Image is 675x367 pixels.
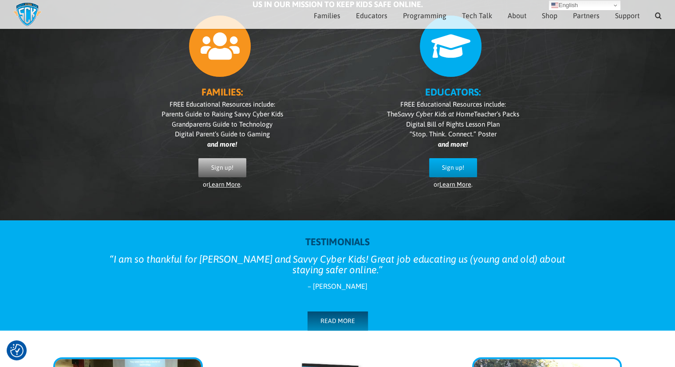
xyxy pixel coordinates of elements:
span: “Stop. Think. Connect.” Poster [410,130,497,138]
span: Sign up! [211,164,233,172]
span: FREE Educational Resources include: [400,100,506,108]
b: FAMILIES: [201,86,243,98]
span: or . [203,181,242,188]
span: The Teacher’s Packs [387,110,519,118]
blockquote: I am so thankful for [PERSON_NAME] and Savvy Cyber Kids! Great job educating us (young and old) a... [107,254,568,275]
span: Educators [356,12,387,19]
span: Families [314,12,340,19]
span: Parents Guide to Raising Savvy Cyber Kids [162,110,283,118]
span: Grandparents Guide to Technology [172,120,272,128]
b: EDUCATORS: [425,86,481,98]
span: FREE Educational Resources include: [170,100,275,108]
a: Sign up! [429,158,477,177]
span: Digital Bill of Rights Lesson Plan [406,120,500,128]
span: About [508,12,526,19]
button: Consent Preferences [10,344,24,357]
span: Partners [573,12,600,19]
span: or . [434,181,473,188]
i: Savvy Cyber Kids at Home [398,110,474,118]
span: [PERSON_NAME] [313,282,367,290]
span: Sign up! [442,164,464,172]
img: en [551,2,558,9]
span: Digital Parent’s Guide to Gaming [175,130,270,138]
span: READ MORE [320,317,355,325]
span: Programming [403,12,446,19]
a: Learn More [439,181,471,188]
span: Tech Talk [462,12,492,19]
img: Savvy Cyber Kids Logo [13,2,41,27]
strong: TESTIMONIALS [305,236,370,247]
a: Sign up! [198,158,246,177]
img: Revisit consent button [10,344,24,357]
i: and more! [207,140,237,148]
span: Support [615,12,639,19]
a: Learn More [209,181,241,188]
a: READ MORE [308,311,368,331]
span: Shop [542,12,557,19]
i: and more! [438,140,468,148]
